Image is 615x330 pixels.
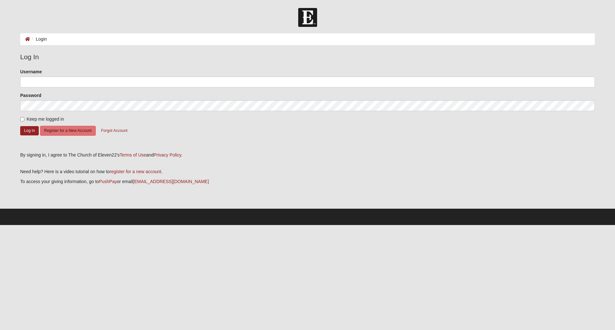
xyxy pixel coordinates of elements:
[97,126,132,136] button: Forgot Account
[20,178,595,185] p: To access your giving information, go to or email
[40,126,96,136] button: Register for a New Account
[20,92,41,99] label: Password
[20,68,42,75] label: Username
[298,8,317,27] img: Church of Eleven22 Logo
[30,36,47,43] li: Login
[99,179,117,184] a: PushPay
[153,152,181,157] a: Privacy Policy
[20,152,595,158] div: By signing in, I agree to The Church of Eleven22's and .
[120,152,146,157] a: Terms of Use
[20,117,24,121] input: Keep me logged in
[20,168,595,175] p: Need help? Here is a video tutorial on how to .
[133,179,209,184] a: [EMAIL_ADDRESS][DOMAIN_NAME]
[110,169,161,174] a: register for a new account
[27,117,64,122] span: Keep me logged in
[20,126,39,135] button: Log In
[20,52,595,62] legend: Log In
